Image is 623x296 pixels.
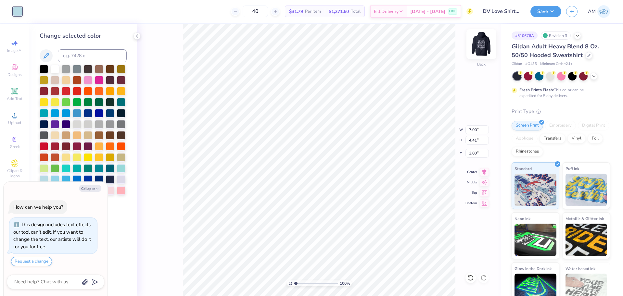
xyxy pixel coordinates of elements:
[578,121,609,130] div: Digital Print
[351,8,361,15] span: Total
[519,87,599,99] div: This color can be expedited for 5 day delivery.
[530,6,561,17] button: Save
[588,134,603,143] div: Foil
[566,174,607,206] img: Puff Ink
[567,134,586,143] div: Vinyl
[512,147,543,156] div: Rhinestones
[566,215,604,222] span: Metallic & Glitter Ink
[515,265,552,272] span: Glow in the Dark Ink
[468,31,494,57] img: Back
[340,280,350,286] span: 100 %
[512,134,538,143] div: Applique
[8,120,21,125] span: Upload
[541,31,571,40] div: Revision 3
[597,5,610,18] img: Arvi Mikhail Parcero
[515,165,532,172] span: Standard
[13,204,63,210] div: How can we help you?
[449,9,456,14] span: FREE
[465,191,477,195] span: Top
[512,108,610,115] div: Print Type
[13,221,91,250] div: This design includes text effects our tool can't edit. If you want to change the text, our artist...
[305,8,321,15] span: Per Item
[540,61,573,67] span: Minimum Order: 24 +
[515,224,556,256] img: Neon Ink
[566,165,579,172] span: Puff Ink
[329,8,349,15] span: $1,271.60
[289,8,303,15] span: $31.79
[10,144,20,149] span: Greek
[465,180,477,185] span: Middle
[515,215,530,222] span: Neon Ink
[519,87,554,92] strong: Fresh Prints Flash:
[465,201,477,205] span: Bottom
[540,134,566,143] div: Transfers
[512,121,543,130] div: Screen Print
[566,224,607,256] img: Metallic & Glitter Ink
[7,96,22,101] span: Add Text
[512,43,599,59] span: Gildan Adult Heavy Blend 8 Oz. 50/50 Hooded Sweatshirt
[515,174,556,206] img: Standard
[410,8,445,15] span: [DATE] - [DATE]
[525,61,537,67] span: # G185
[588,8,596,15] span: AM
[588,5,610,18] a: AM
[11,257,52,266] button: Request a change
[545,121,576,130] div: Embroidery
[7,72,22,77] span: Designs
[40,31,127,40] div: Change selected color
[58,49,127,62] input: e.g. 7428 c
[79,185,101,192] button: Collapse
[566,265,595,272] span: Water based Ink
[7,48,22,53] span: Image AI
[243,6,268,17] input: – –
[465,170,477,174] span: Center
[478,5,526,18] input: Untitled Design
[512,61,522,67] span: Gildan
[477,61,486,67] div: Back
[3,168,26,179] span: Clipart & logos
[512,31,538,40] div: # 510676A
[374,8,399,15] span: Est. Delivery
